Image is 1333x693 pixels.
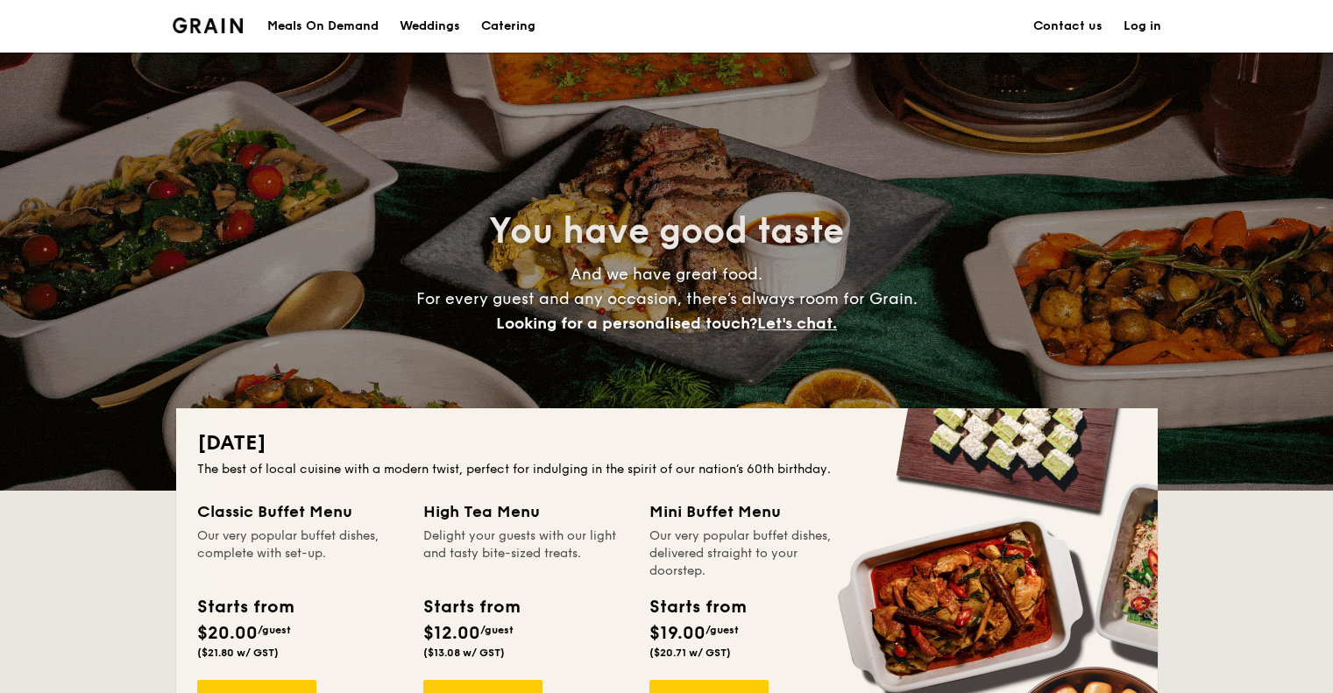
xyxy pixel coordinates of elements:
div: Starts from [197,594,293,620]
div: Our very popular buffet dishes, complete with set-up. [197,527,402,580]
a: Logotype [173,18,244,33]
span: /guest [480,624,514,636]
span: ($21.80 w/ GST) [197,647,279,659]
span: /guest [705,624,739,636]
span: ($20.71 w/ GST) [649,647,731,659]
span: Let's chat. [757,314,837,333]
span: /guest [258,624,291,636]
div: Mini Buffet Menu [649,499,854,524]
div: The best of local cuisine with a modern twist, perfect for indulging in the spirit of our nation’... [197,461,1137,478]
span: $12.00 [423,623,480,644]
span: You have good taste [489,210,844,252]
div: High Tea Menu [423,499,628,524]
span: ($13.08 w/ GST) [423,647,505,659]
span: $19.00 [649,623,705,644]
div: Classic Buffet Menu [197,499,402,524]
div: Our very popular buffet dishes, delivered straight to your doorstep. [649,527,854,580]
div: Starts from [649,594,745,620]
h2: [DATE] [197,429,1137,457]
img: Grain [173,18,244,33]
span: Looking for a personalised touch? [496,314,757,333]
span: And we have great food. For every guest and any occasion, there’s always room for Grain. [416,265,918,333]
span: $20.00 [197,623,258,644]
div: Starts from [423,594,519,620]
div: Delight your guests with our light and tasty bite-sized treats. [423,527,628,580]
